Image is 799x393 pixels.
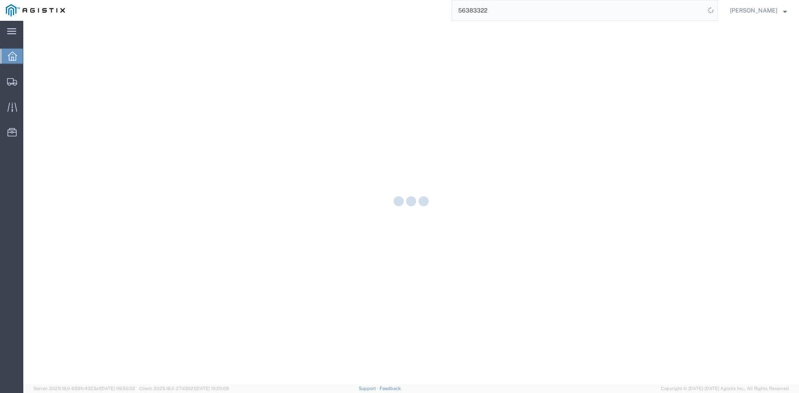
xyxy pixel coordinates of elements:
[380,386,401,391] a: Feedback
[661,385,789,392] span: Copyright © [DATE]-[DATE] Agistix Inc., All Rights Reserved
[100,386,135,391] span: [DATE] 09:50:32
[730,5,787,15] button: [PERSON_NAME]
[730,6,777,15] span: Douglas Harris
[33,386,135,391] span: Server: 2025.18.0-659fc4323ef
[139,386,229,391] span: Client: 2025.18.0-27d3021
[452,0,705,20] input: Search for shipment number, reference number
[6,4,65,17] img: logo
[359,386,380,391] a: Support
[195,386,229,391] span: [DATE] 10:20:09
